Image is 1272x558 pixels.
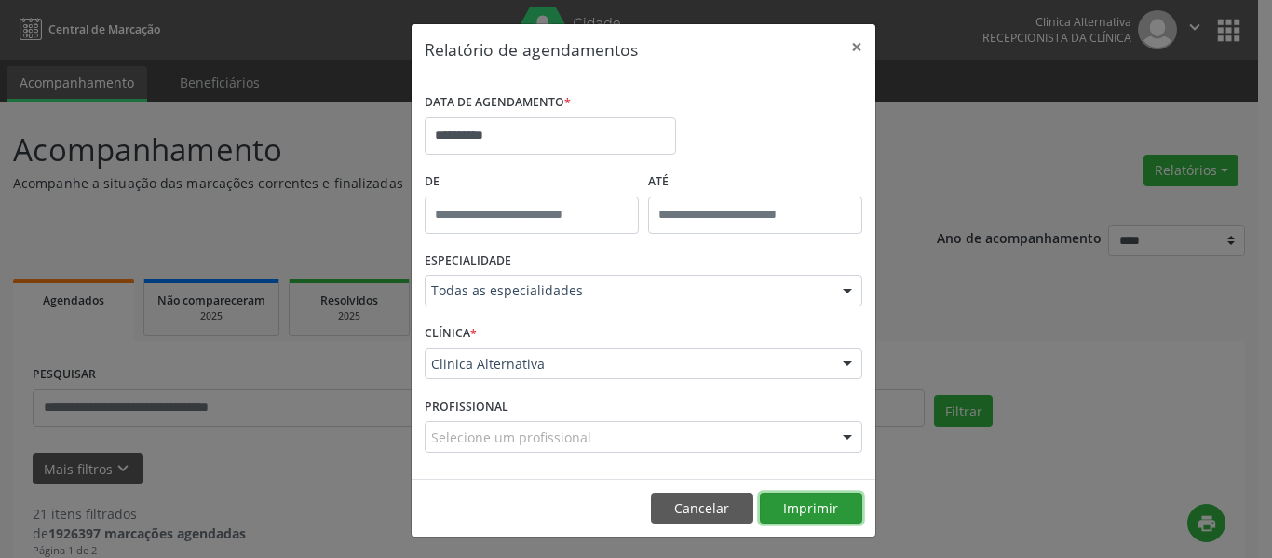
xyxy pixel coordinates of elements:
span: Todas as especialidades [431,281,824,300]
span: Clinica Alternativa [431,355,824,374]
label: De [425,168,639,197]
label: PROFISSIONAL [425,392,508,421]
button: Close [838,24,875,70]
button: Cancelar [651,493,753,524]
label: ESPECIALIDADE [425,247,511,276]
button: Imprimir [760,493,862,524]
label: ATÉ [648,168,862,197]
h5: Relatório de agendamentos [425,37,638,61]
span: Selecione um profissional [431,428,591,447]
label: DATA DE AGENDAMENTO [425,88,571,117]
label: CLÍNICA [425,320,477,348]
